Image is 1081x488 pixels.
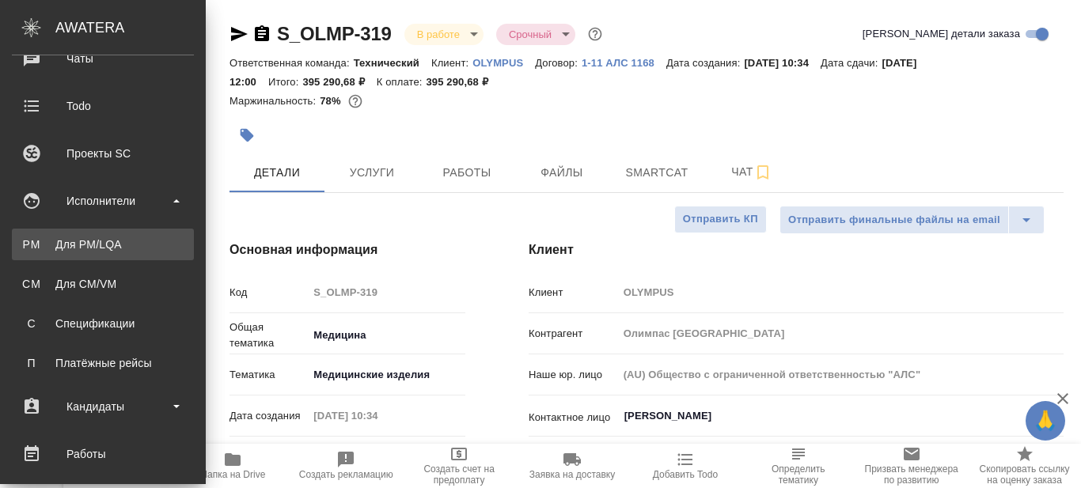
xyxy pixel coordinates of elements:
[268,76,302,88] p: Итого:
[529,285,618,301] p: Клиент
[535,57,582,69] p: Договор:
[516,444,629,488] button: Заявка на доставку
[751,463,845,486] span: Определить тематику
[20,236,186,252] div: Для PM/LQA
[864,463,958,486] span: Призвать менеджера по развитию
[653,469,718,480] span: Добавить Todo
[229,240,465,259] h4: Основная информация
[354,57,431,69] p: Технический
[977,463,1072,486] span: Скопировать ссылку на оценку заказа
[200,469,265,480] span: Папка на Drive
[585,24,605,44] button: Доп статусы указывают на важность/срочность заказа
[345,91,366,112] button: 73375.19 RUB;
[403,444,516,488] button: Создать счет на предоплату
[742,444,855,488] button: Определить тематику
[618,281,1064,304] input: Пустое поле
[239,163,315,183] span: Детали
[12,142,194,165] div: Проекты SC
[229,285,308,301] p: Код
[229,25,248,44] button: Скопировать ссылку для ЯМессенджера
[412,463,506,486] span: Создать счет на предоплату
[12,94,194,118] div: Todo
[4,434,202,474] a: Работы
[496,24,575,45] div: В работе
[229,320,308,351] p: Общая тематика
[229,367,308,383] p: Тематика
[779,206,1045,234] div: split button
[582,55,666,69] a: 1-11 АЛС 1168
[299,469,393,480] span: Создать рекламацию
[229,57,354,69] p: Ответственная команда:
[12,268,194,300] a: CMДля CM/VM
[618,363,1064,386] input: Пустое поле
[1032,404,1059,437] span: 🙏
[4,134,202,173] a: Проекты SC
[308,322,465,349] div: Медицина
[968,444,1081,488] button: Скопировать ссылку на оценку заказа
[12,229,194,260] a: PMДля PM/LQA
[12,189,194,213] div: Исполнители
[714,162,790,182] span: Чат
[855,444,968,488] button: Призвать менеджера по развитию
[290,444,403,488] button: Создать рекламацию
[431,57,472,69] p: Клиент:
[788,211,1000,229] span: Отправить финальные файлы на email
[229,118,264,153] button: Добавить тэг
[821,57,882,69] p: Дата сдачи:
[334,163,410,183] span: Услуги
[529,326,618,342] p: Контрагент
[582,57,666,69] p: 1-11 АЛС 1168
[683,210,758,229] span: Отправить КП
[504,28,556,41] button: Срочный
[12,308,194,339] a: ССпецификации
[524,163,600,183] span: Файлы
[529,469,615,480] span: Заявка на доставку
[12,347,194,379] a: ППлатёжные рейсы
[744,57,821,69] p: [DATE] 10:34
[666,57,744,69] p: Дата создания:
[229,95,320,107] p: Маржинальность:
[20,276,186,292] div: Для CM/VM
[412,28,465,41] button: В работе
[426,76,499,88] p: 395 290,68 ₽
[779,206,1009,234] button: Отправить финальные файлы на email
[863,26,1020,42] span: [PERSON_NAME] детали заказа
[12,442,194,466] div: Работы
[308,281,465,304] input: Пустое поле
[308,361,465,388] div: Медицинские изделия
[176,444,290,488] button: Папка на Drive
[619,163,695,183] span: Smartcat
[55,12,206,44] div: AWATERA
[404,24,484,45] div: В работе
[628,444,742,488] button: Добавить Todo
[308,404,446,427] input: Пустое поле
[320,95,344,107] p: 78%
[20,316,186,331] div: Спецификации
[252,25,271,44] button: Скопировать ссылку
[229,408,308,424] p: Дата создания
[472,57,535,69] p: OLYMPUS
[377,76,427,88] p: К оплате:
[1026,401,1065,441] button: 🙏
[12,47,194,70] div: Чаты
[529,410,618,426] p: Контактное лицо
[472,55,535,69] a: OLYMPUS
[429,163,505,183] span: Работы
[20,355,186,371] div: Платёжные рейсы
[674,206,767,233] button: Отправить КП
[4,86,202,126] a: Todo
[302,76,376,88] p: 395 290,68 ₽
[529,240,1064,259] h4: Клиент
[618,322,1064,345] input: Пустое поле
[4,39,202,78] a: Чаты
[529,367,618,383] p: Наше юр. лицо
[12,395,194,418] div: Кандидаты
[277,23,392,44] a: S_OLMP-319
